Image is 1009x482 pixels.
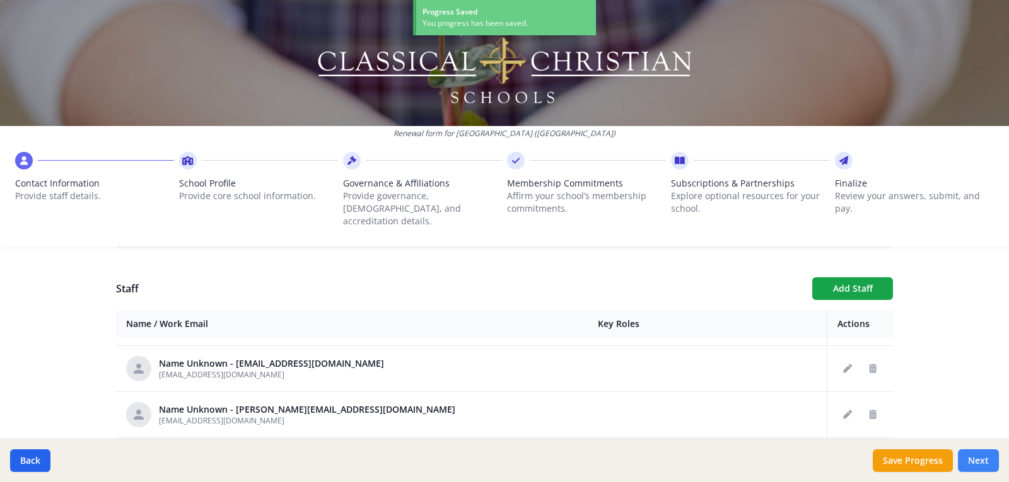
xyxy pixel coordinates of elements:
[588,310,827,338] th: Key Roles
[179,190,338,202] p: Provide core school information.
[159,415,284,426] span: [EMAIL_ADDRESS][DOMAIN_NAME]
[159,357,384,370] div: Name Unknown - [EMAIL_ADDRESS][DOMAIN_NAME]
[837,405,858,425] button: Edit staff
[812,277,893,300] button: Add Staff
[863,359,883,379] button: Delete staff
[116,281,802,296] h1: Staff
[423,6,590,18] div: Progress Saved
[837,359,858,379] button: Edit staff
[835,190,994,215] p: Review your answers, submit, and pay.
[873,449,953,472] button: Save Progress
[116,310,588,338] th: Name / Work Email
[15,190,174,202] p: Provide staff details.
[507,177,666,190] span: Membership Commitments
[159,403,455,416] div: Name Unknown - [PERSON_NAME][EMAIL_ADDRESS][DOMAIN_NAME]
[827,310,894,338] th: Actions
[343,177,502,190] span: Governance & Affiliations
[316,19,694,107] img: Logo
[179,177,338,190] span: School Profile
[835,177,994,190] span: Finalize
[671,177,830,190] span: Subscriptions & Partnerships
[958,449,999,472] button: Next
[159,369,284,380] span: [EMAIL_ADDRESS][DOMAIN_NAME]
[671,190,830,215] p: Explore optional resources for your school.
[343,190,502,227] p: Provide governance, [DEMOGRAPHIC_DATA], and accreditation details.
[10,449,50,472] button: Back
[423,18,590,29] div: You progress has been saved.
[507,190,666,215] p: Affirm your school’s membership commitments.
[863,405,883,425] button: Delete staff
[15,177,174,190] span: Contact Information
